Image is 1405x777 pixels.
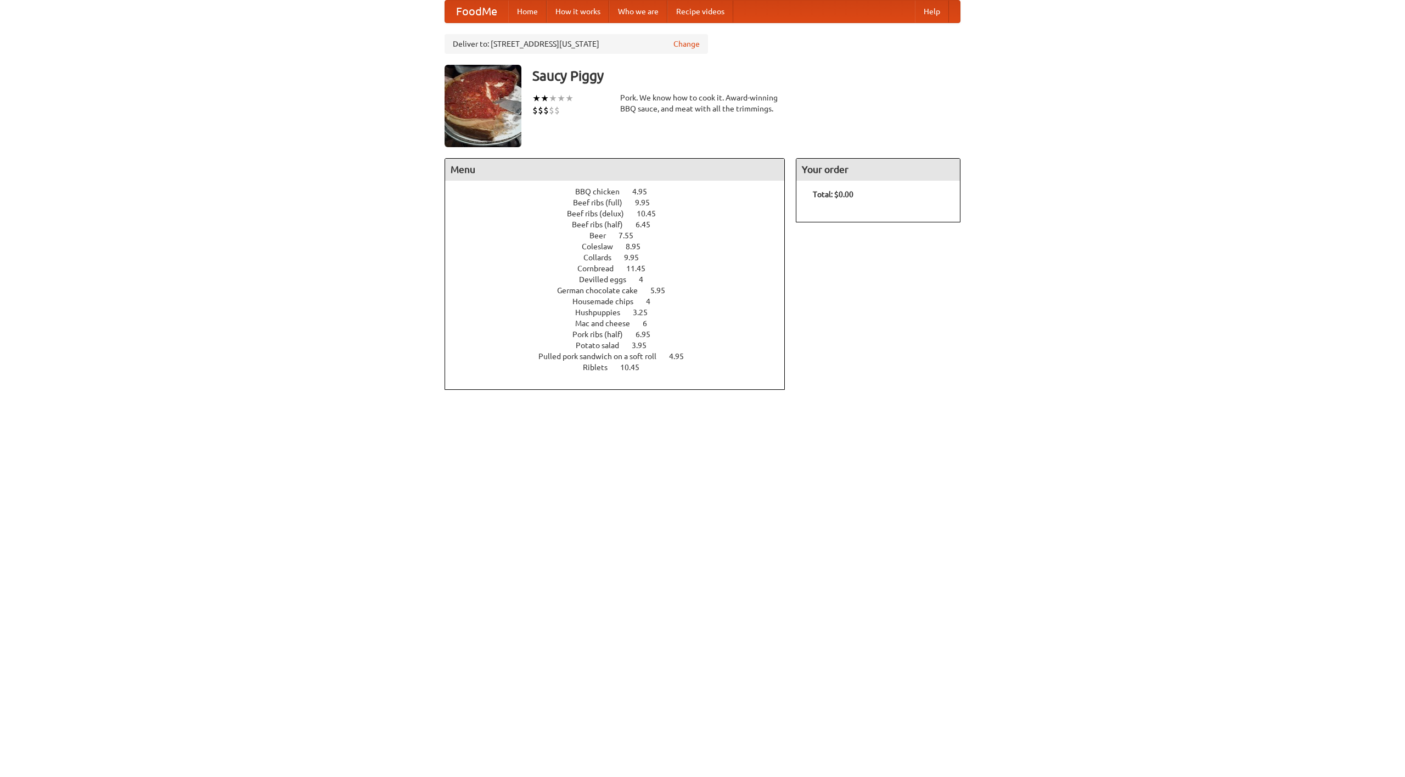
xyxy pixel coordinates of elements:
a: Beef ribs (full) 9.95 [573,198,670,207]
span: 9.95 [624,253,650,262]
li: ★ [532,92,541,104]
li: $ [532,104,538,116]
a: FoodMe [445,1,508,23]
span: Mac and cheese [575,319,641,328]
a: Collards 9.95 [583,253,659,262]
a: Coleslaw 8.95 [582,242,661,251]
div: Pork. We know how to cook it. Award-winning BBQ sauce, and meat with all the trimmings. [620,92,785,114]
span: Housemade chips [572,297,644,306]
a: Who we are [609,1,667,23]
li: $ [549,104,554,116]
a: Change [673,38,700,49]
span: Coleslaw [582,242,624,251]
span: BBQ chicken [575,187,631,196]
span: 5.95 [650,286,676,295]
span: 4.95 [669,352,695,361]
a: Potato salad 3.95 [576,341,667,350]
span: Collards [583,253,622,262]
li: ★ [549,92,557,104]
a: Devilled eggs 4 [579,275,664,284]
span: 4 [639,275,654,284]
span: Devilled eggs [579,275,637,284]
a: Riblets 10.45 [583,363,660,372]
a: Mac and cheese 6 [575,319,667,328]
span: 10.45 [637,209,667,218]
span: 9.95 [635,198,661,207]
b: Total: $0.00 [813,190,853,199]
a: Hushpuppies 3.25 [575,308,668,317]
span: 6.95 [636,330,661,339]
li: $ [543,104,549,116]
span: 10.45 [620,363,650,372]
span: 6 [643,319,658,328]
a: Pulled pork sandwich on a soft roll 4.95 [538,352,704,361]
span: Beef ribs (full) [573,198,633,207]
h3: Saucy Piggy [532,65,960,87]
span: Cornbread [577,264,625,273]
a: German chocolate cake 5.95 [557,286,685,295]
span: Riblets [583,363,619,372]
a: Help [915,1,949,23]
li: $ [554,104,560,116]
span: 8.95 [626,242,651,251]
li: ★ [557,92,565,104]
span: Beef ribs (delux) [567,209,635,218]
a: Beef ribs (delux) 10.45 [567,209,676,218]
span: Pork ribs (half) [572,330,634,339]
li: $ [538,104,543,116]
span: Potato salad [576,341,630,350]
a: How it works [547,1,609,23]
span: 6.45 [636,220,661,229]
a: Cornbread 11.45 [577,264,666,273]
li: ★ [565,92,574,104]
span: 3.95 [632,341,657,350]
li: ★ [541,92,549,104]
img: angular.jpg [445,65,521,147]
h4: Your order [796,159,960,181]
span: 4.95 [632,187,658,196]
a: Housemade chips 4 [572,297,671,306]
span: Beef ribs (half) [572,220,634,229]
h4: Menu [445,159,784,181]
span: Beer [589,231,617,240]
div: Deliver to: [STREET_ADDRESS][US_STATE] [445,34,708,54]
a: Beef ribs (half) 6.45 [572,220,671,229]
a: Home [508,1,547,23]
span: Pulled pork sandwich on a soft roll [538,352,667,361]
span: 7.55 [619,231,644,240]
a: BBQ chicken 4.95 [575,187,667,196]
span: German chocolate cake [557,286,649,295]
span: Hushpuppies [575,308,631,317]
a: Pork ribs (half) 6.95 [572,330,671,339]
span: 3.25 [633,308,659,317]
a: Recipe videos [667,1,733,23]
span: 11.45 [626,264,656,273]
span: 4 [646,297,661,306]
a: Beer 7.55 [589,231,654,240]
